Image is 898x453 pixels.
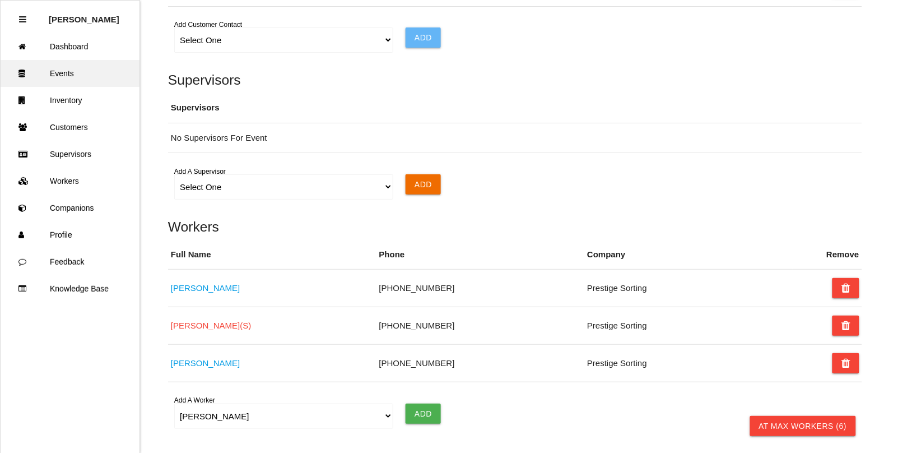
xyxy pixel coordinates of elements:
th: Company [584,240,793,270]
a: Supervisors [1,141,139,168]
a: Inventory [1,87,139,114]
a: At Max Workers (6) [750,416,856,436]
th: Full Name [168,240,376,270]
label: Add A Supervisor [174,167,226,177]
input: Add [406,404,441,424]
div: Close [19,6,26,33]
th: Remove [824,240,862,270]
label: Add Customer Contact [174,20,242,30]
h5: Supervisors [168,72,862,87]
td: Prestige Sorting [584,307,793,345]
a: Feedback [1,248,139,275]
a: Workers [1,168,139,195]
a: Knowledge Base [1,275,139,302]
a: Dashboard [1,33,139,60]
input: Add [406,27,441,48]
td: Prestige Sorting [584,270,793,307]
a: [PERSON_NAME] [171,283,240,293]
a: [PERSON_NAME] [171,358,240,368]
td: No Supervisors For Event [168,123,862,153]
h5: Workers [168,219,862,234]
a: Customers [1,114,139,141]
td: Prestige Sorting [584,345,793,382]
p: Rosie Blandino [49,6,119,24]
th: Supervisors [168,93,862,123]
label: Add A Worker [174,396,215,406]
input: Add [406,174,441,195]
a: Companions [1,195,139,221]
a: Events [1,60,139,87]
td: [PHONE_NUMBER] [376,345,585,382]
a: Profile [1,221,139,248]
th: Phone [376,240,585,270]
a: [PERSON_NAME](S) [171,321,251,330]
td: [PHONE_NUMBER] [376,307,585,345]
td: [PHONE_NUMBER] [376,270,585,307]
